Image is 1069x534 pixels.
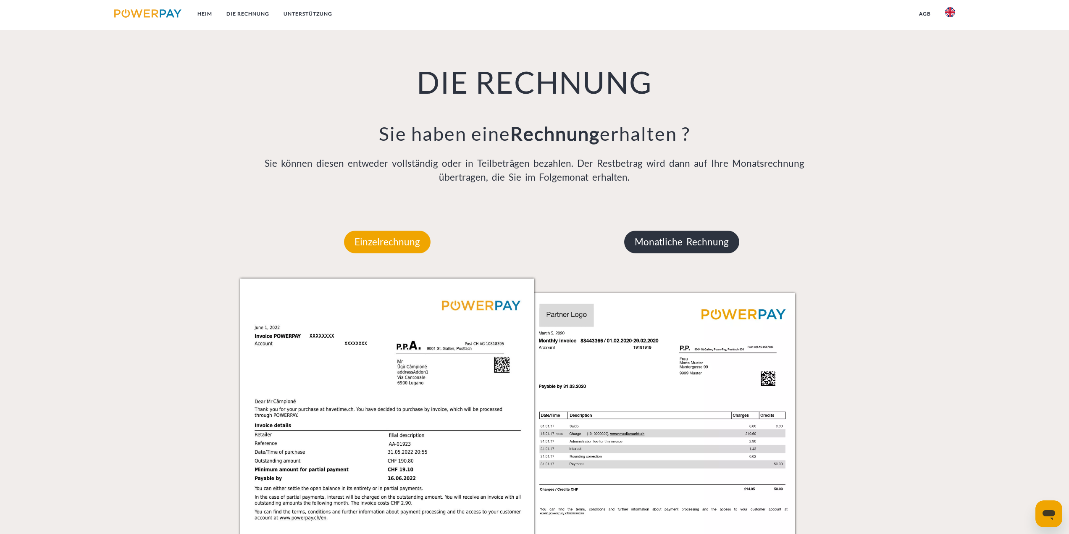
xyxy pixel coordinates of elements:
[600,122,690,145] font: erhalten ?
[265,158,804,183] font: Sie können diesen entweder vollständig oder in Teilbeträgen bezahlen. Der Restbetrag wird dann au...
[919,11,931,17] font: AGB
[226,11,269,17] font: DIE RECHNUNG
[1035,500,1062,527] iframe: Schaltfläche zum Starten des Nachrichtenfensters
[219,6,276,21] a: DIE RECHNUNG
[945,7,955,17] img: de
[417,64,652,100] font: DIE RECHNUNG
[276,6,339,21] a: Unterstützung
[635,236,729,247] font: Monatliche Rechnung
[355,236,420,247] font: Einzelrechnung
[114,9,182,18] img: logo-powerpay.svg
[197,11,212,17] font: Heim
[510,122,600,145] font: Rechnung
[379,122,510,145] font: Sie haben eine
[190,6,219,21] a: Heim
[912,6,938,21] a: AGB
[284,11,332,17] font: Unterstützung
